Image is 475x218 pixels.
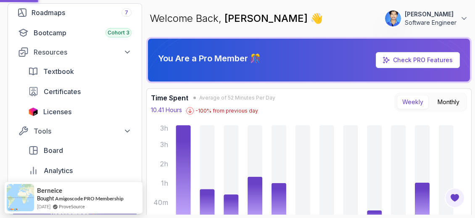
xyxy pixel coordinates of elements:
button: Weekly [397,95,429,109]
button: Open Feedback Button [445,188,465,208]
a: bootcamp [13,24,137,41]
button: Tools [13,123,137,139]
a: licenses [23,103,137,120]
span: 👋 [310,11,323,25]
span: Berneice [37,187,62,194]
div: Tools [34,126,132,136]
p: You Are a Pro Member 🎊 [158,53,261,64]
p: Software Engineer [405,18,457,27]
img: jetbrains icon [28,108,38,116]
span: Board [44,145,63,155]
span: Licenses [43,107,71,117]
tspan: 2h [160,160,168,168]
a: Check PRO Features [393,56,453,63]
span: Bought [37,195,54,202]
tspan: 3h [160,141,168,149]
a: Check PRO Features [376,52,460,68]
a: analytics [23,162,137,179]
a: textbook [23,63,137,80]
span: [DATE] [37,203,50,210]
tspan: 40m [153,199,168,207]
span: 7 [125,9,128,16]
p: [PERSON_NAME] [405,10,457,18]
tspan: 3h [160,124,168,132]
span: Analytics [44,165,73,176]
button: user profile image[PERSON_NAME]Software Engineer [385,10,468,27]
div: Roadmaps [32,8,132,18]
tspan: 1h [161,179,168,187]
p: Welcome Back, [150,12,323,25]
a: certificates [23,83,137,100]
a: board [23,142,137,159]
span: Textbook [43,66,74,76]
span: [PERSON_NAME] [224,12,310,24]
button: Monthly [432,95,465,109]
div: Resources [34,47,132,57]
button: Resources [13,45,137,60]
p: -100 % from previous day [195,108,258,114]
h3: Time Spent [151,93,188,103]
span: Certificates [44,87,81,97]
a: roadmaps [13,4,137,21]
a: Amigoscode PRO Membership [55,195,124,202]
span: Cohort 3 [108,29,129,36]
img: provesource social proof notification image [7,184,34,211]
a: ProveSource [59,203,85,210]
span: Average of 52 Minutes Per Day [199,95,275,101]
div: Bootcamp [34,28,132,38]
p: 10.41 Hours [151,106,182,114]
img: user profile image [385,11,401,26]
